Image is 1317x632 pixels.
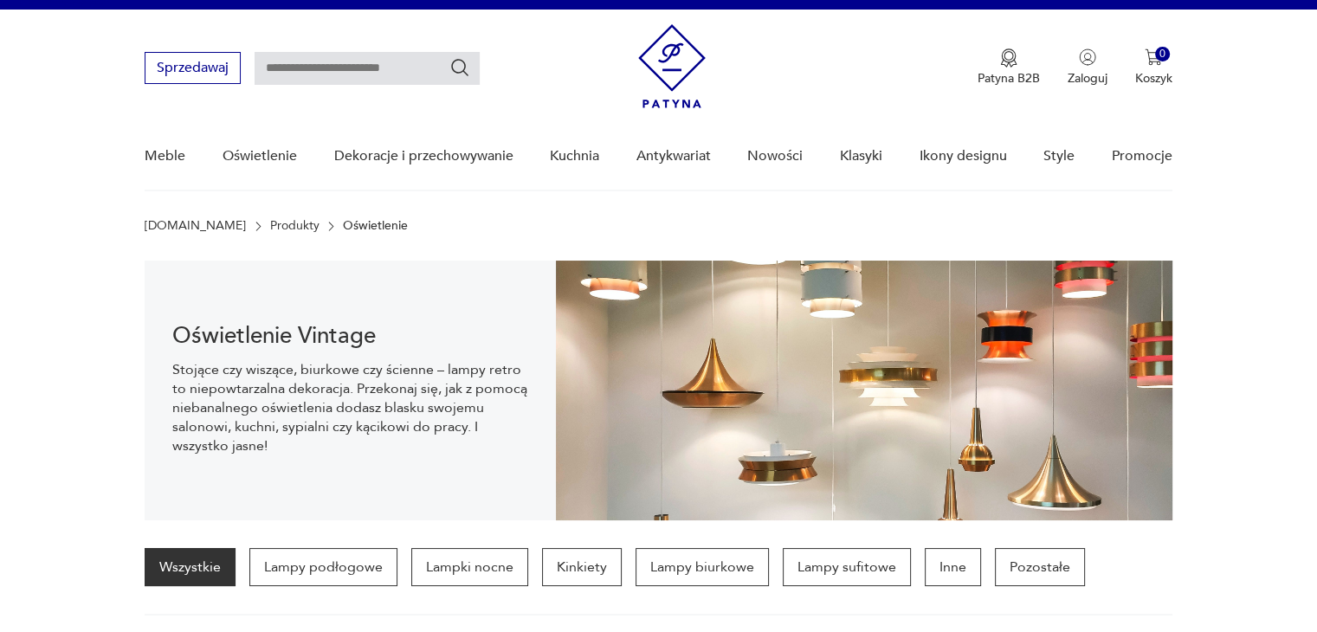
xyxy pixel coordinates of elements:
a: Antykwariat [636,123,711,190]
button: 0Koszyk [1135,48,1172,87]
a: Oświetlenie [223,123,297,190]
a: Wszystkie [145,548,236,586]
img: Oświetlenie [556,261,1172,520]
p: Stojące czy wiszące, biurkowe czy ścienne – lampy retro to niepowtarzalna dekoracja. Przekonaj si... [172,360,528,455]
button: Sprzedawaj [145,52,241,84]
button: Zaloguj [1068,48,1107,87]
button: Patyna B2B [978,48,1040,87]
a: Sprzedawaj [145,63,241,75]
a: Lampy podłogowe [249,548,397,586]
a: [DOMAIN_NAME] [145,219,246,233]
p: Zaloguj [1068,70,1107,87]
a: Kinkiety [542,548,622,586]
a: Klasyki [840,123,882,190]
a: Ikony designu [919,123,1006,190]
a: Ikona medaluPatyna B2B [978,48,1040,87]
p: Oświetlenie [343,219,408,233]
a: Dekoracje i przechowywanie [333,123,513,190]
a: Produkty [270,219,320,233]
h1: Oświetlenie Vintage [172,326,528,346]
img: Patyna - sklep z meblami i dekoracjami vintage [638,24,706,108]
img: Ikona koszyka [1145,48,1162,66]
button: Szukaj [449,57,470,78]
img: Ikona medalu [1000,48,1017,68]
a: Lampki nocne [411,548,528,586]
p: Patyna B2B [978,70,1040,87]
a: Nowości [747,123,803,190]
a: Meble [145,123,185,190]
img: Ikonka użytkownika [1079,48,1096,66]
a: Inne [925,548,981,586]
a: Kuchnia [550,123,599,190]
div: 0 [1155,47,1170,61]
a: Style [1043,123,1075,190]
p: Koszyk [1135,70,1172,87]
a: Pozostałe [995,548,1085,586]
a: Lampy biurkowe [636,548,769,586]
a: Promocje [1112,123,1172,190]
a: Lampy sufitowe [783,548,911,586]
